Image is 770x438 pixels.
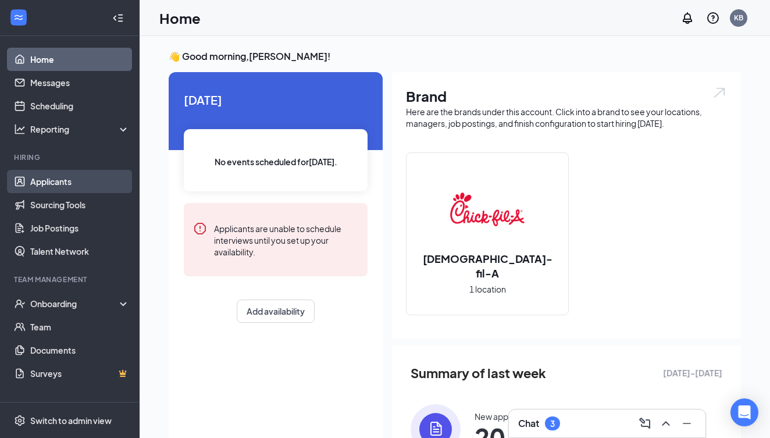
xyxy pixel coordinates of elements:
[14,415,26,426] svg: Settings
[30,123,130,135] div: Reporting
[518,417,539,430] h3: Chat
[30,298,120,309] div: Onboarding
[450,172,525,247] img: Chick-fil-A
[112,12,124,24] svg: Collapse
[712,86,727,99] img: open.6027fd2a22e1237b5b06.svg
[680,416,694,430] svg: Minimize
[475,411,540,422] div: New applications
[30,94,130,117] a: Scheduling
[214,222,358,258] div: Applicants are unable to schedule interviews until you set up your availability.
[407,251,568,280] h2: [DEMOGRAPHIC_DATA]-fil-A
[678,414,696,433] button: Minimize
[30,240,130,263] a: Talent Network
[30,71,130,94] a: Messages
[469,283,506,295] span: 1 location
[30,216,130,240] a: Job Postings
[636,414,654,433] button: ComposeMessage
[169,50,741,63] h3: 👋 Good morning, [PERSON_NAME] !
[14,275,127,284] div: Team Management
[638,416,652,430] svg: ComposeMessage
[237,300,315,323] button: Add availability
[30,170,130,193] a: Applicants
[184,91,368,109] span: [DATE]
[14,298,26,309] svg: UserCheck
[411,363,546,383] span: Summary of last week
[406,86,727,106] h1: Brand
[193,222,207,236] svg: Error
[13,12,24,23] svg: WorkstreamLogo
[14,152,127,162] div: Hiring
[215,155,337,168] span: No events scheduled for [DATE] .
[657,414,675,433] button: ChevronUp
[680,11,694,25] svg: Notifications
[30,339,130,362] a: Documents
[30,415,112,426] div: Switch to admin view
[406,106,727,129] div: Here are the brands under this account. Click into a brand to see your locations, managers, job p...
[706,11,720,25] svg: QuestionInfo
[30,193,130,216] a: Sourcing Tools
[30,315,130,339] a: Team
[14,123,26,135] svg: Analysis
[659,416,673,430] svg: ChevronUp
[550,419,555,429] div: 3
[30,48,130,71] a: Home
[159,8,201,28] h1: Home
[30,362,130,385] a: SurveysCrown
[730,398,758,426] div: Open Intercom Messenger
[663,366,722,379] span: [DATE] - [DATE]
[734,13,743,23] div: KB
